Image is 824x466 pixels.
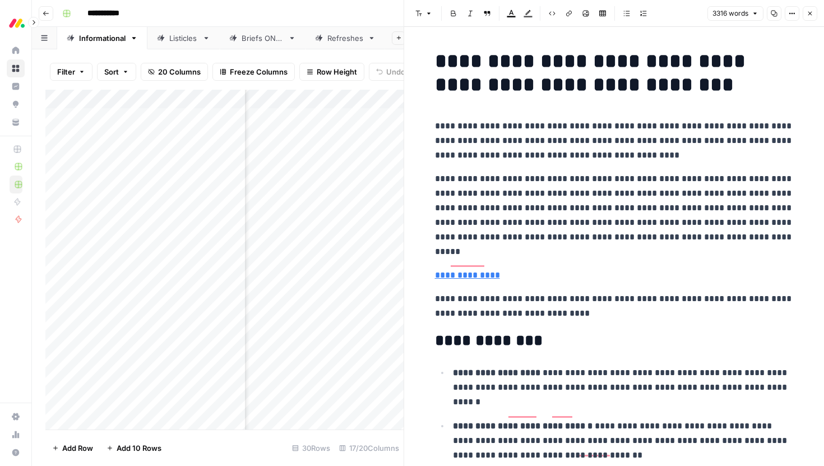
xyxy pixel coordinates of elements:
div: Refreshes [327,33,363,44]
a: Informational [57,27,147,49]
span: Sort [104,66,119,77]
button: Add 10 Rows [100,439,168,457]
span: Filter [57,66,75,77]
a: Your Data [7,113,25,131]
div: Informational [79,33,126,44]
div: Listicles [169,33,198,44]
a: Browse [7,59,25,77]
button: Sort [97,63,136,81]
div: 30 Rows [288,439,335,457]
a: Listicles [147,27,220,49]
span: 3316 words [712,8,748,19]
button: Workspace: Monday.com [7,9,25,37]
button: 3316 words [707,6,763,21]
div: Briefs ONLY [242,33,284,44]
a: Settings [7,408,25,426]
span: Row Height [317,66,357,77]
a: Briefs ONLY [220,27,305,49]
button: Undo [369,63,413,81]
a: Refreshes [305,27,385,49]
a: Insights [7,77,25,95]
a: Usage [7,426,25,444]
button: Add Row [45,439,100,457]
img: Monday.com Logo [7,13,27,33]
span: Add 10 Rows [117,442,161,454]
span: Undo [386,66,405,77]
a: Opportunities [7,95,25,113]
span: 20 Columns [158,66,201,77]
button: Row Height [299,63,364,81]
span: Add Row [62,442,93,454]
button: Help + Support [7,444,25,462]
div: 17/20 Columns [335,439,404,457]
button: Freeze Columns [212,63,295,81]
button: 20 Columns [141,63,208,81]
span: Freeze Columns [230,66,288,77]
button: Filter [50,63,92,81]
a: Home [7,41,25,59]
